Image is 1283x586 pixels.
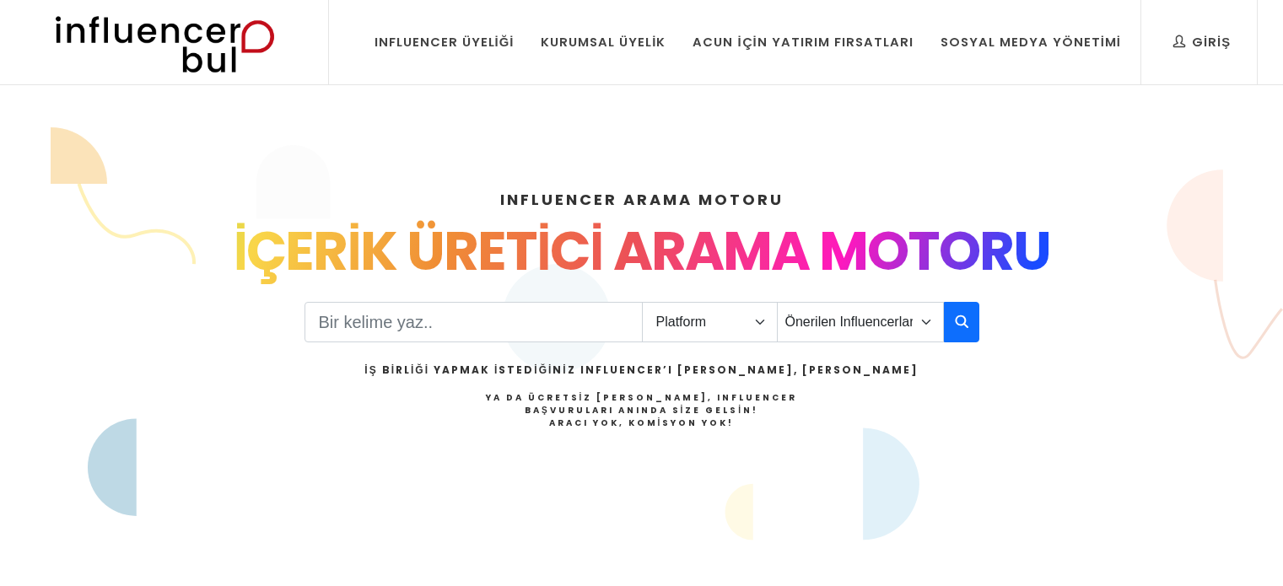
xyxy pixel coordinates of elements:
input: Search [305,302,643,342]
div: İÇERİK ÜRETİCİ ARAMA MOTORU [95,211,1189,292]
div: Giriş [1173,33,1231,51]
div: Sosyal Medya Yönetimi [941,33,1121,51]
div: Kurumsal Üyelik [541,33,666,51]
div: Acun İçin Yatırım Fırsatları [693,33,913,51]
strong: Aracı Yok, Komisyon Yok! [549,417,735,429]
h4: Ya da Ücretsiz [PERSON_NAME], Influencer Başvuruları Anında Size Gelsin! [364,391,918,429]
div: Influencer Üyeliği [375,33,515,51]
h4: INFLUENCER ARAMA MOTORU [95,188,1189,211]
h2: İş Birliği Yapmak İstediğiniz Influencer’ı [PERSON_NAME], [PERSON_NAME] [364,363,918,378]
